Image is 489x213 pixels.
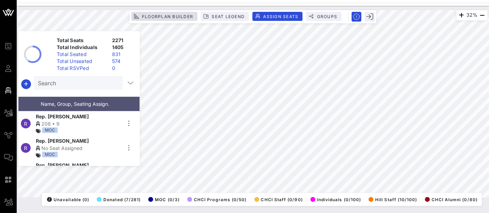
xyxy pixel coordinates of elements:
div: 2271 [109,37,137,44]
span: Floorplan Builder [142,14,193,19]
button: Donated (7/281) [95,195,141,204]
span: Donated (7/281) [97,197,141,202]
button: CHCI Staff (0/90) [252,195,303,204]
button: Assign Seats [252,12,302,21]
span: Rep. [PERSON_NAME] [36,137,89,144]
span: Groups [316,14,337,19]
span: Unavailable (0) [47,197,89,202]
button: CHCI Alumni (0/80) [423,195,478,204]
span: Rep. [PERSON_NAME] [36,161,89,169]
div: / [47,197,52,202]
div: 1405 [109,44,137,51]
div: Total Seated [54,51,109,58]
span: CHCI Programs (0/50) [187,197,247,202]
span: Hill Staff (10/100) [369,197,417,202]
div: Total Unseated [54,58,109,65]
button: Seat Legend [201,12,249,21]
button: /Unavailable (0) [45,195,89,204]
div: Total Individuals [54,44,109,51]
span: Rep. [PERSON_NAME] [36,113,89,120]
span: Seat Legend [211,14,245,19]
button: CHCI Programs (0/50) [185,195,247,204]
span: R [24,121,27,127]
div: MOC [42,127,58,133]
div: MOC [42,152,58,157]
span: CHCI Alumni (0/80) [425,197,478,202]
button: Groups [306,12,341,21]
div: Total RSVPed [54,65,109,72]
button: Individuals (0/100) [308,195,361,204]
div: 32% [456,10,488,21]
button: Floorplan Builder [131,12,197,21]
span: Individuals (0/100) [310,197,361,202]
div: 831 [109,51,137,58]
div: Total Seats [54,37,109,44]
button: MOC (0/3) [146,195,180,204]
span: CHCI Staff (0/90) [254,197,303,202]
span: Assign Seats [263,14,298,19]
div: 0 [109,65,137,72]
div: No Seat Assigned [36,144,121,152]
span: MOC (0/3) [148,197,180,202]
div: 208 • 9 [36,120,121,127]
div: 574 [109,58,137,65]
span: Name, Group, Seating Assign. [41,101,109,107]
span: R [24,145,27,151]
button: Hill Staff (10/100) [366,195,417,204]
